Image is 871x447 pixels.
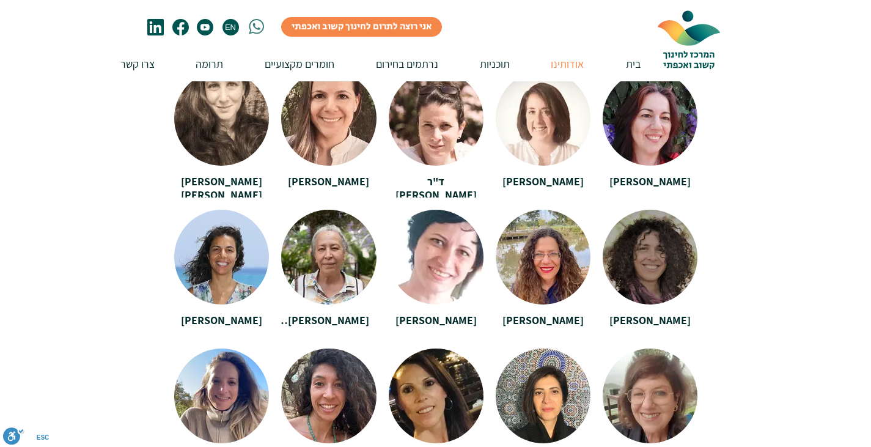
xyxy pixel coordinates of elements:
span: EN [223,23,237,32]
p: תרומה [189,46,229,81]
a: אני רוצה לתרום לחינוך קשוב ואכפתי [281,17,442,37]
a: חומרים מקצועיים [232,46,344,81]
p: חומרים מקצועיים [259,46,340,81]
span: [PERSON_NAME] [502,174,584,188]
span: [PERSON_NAME] [181,313,262,327]
nav: אתר [89,46,650,81]
a: בית [593,46,650,81]
a: תוכניות [447,46,519,81]
a: EN [222,19,239,35]
a: צרו קשר [89,46,164,81]
span: [PERSON_NAME] [609,174,691,188]
span: [PERSON_NAME] [609,313,691,327]
svg: whatsapp [249,19,264,34]
a: נרתמים בחירום [344,46,447,81]
span: [PERSON_NAME] קאסם [277,313,369,341]
p: צרו קשר [114,46,161,81]
p: תוכניות [474,46,516,81]
p: אודותינו [545,46,590,81]
span: [PERSON_NAME] [PERSON_NAME] [181,174,262,202]
p: בית [620,46,647,81]
p: נרתמים בחירום [370,46,444,81]
iframe: Wix Chat [703,394,871,447]
a: תרומה [164,46,232,81]
svg: youtube [197,19,213,35]
span: [PERSON_NAME] [288,174,369,188]
span: ד"ר [PERSON_NAME] [395,174,477,202]
span: [PERSON_NAME] [395,313,477,327]
span: [PERSON_NAME] [502,313,584,327]
svg: פייסבוק [172,19,189,35]
span: אני רוצה לתרום לחינוך קשוב ואכפתי [292,20,432,34]
a: אודותינו [519,46,593,81]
